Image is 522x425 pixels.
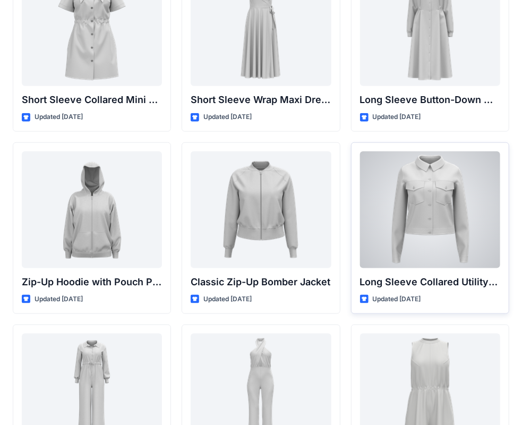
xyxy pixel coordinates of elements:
p: Long Sleeve Button-Down Midi Dress [360,92,500,107]
a: Zip-Up Hoodie with Pouch Pockets [22,151,162,268]
p: Updated [DATE] [373,294,421,305]
p: Classic Zip-Up Bomber Jacket [191,275,331,290]
a: Long Sleeve Collared Utility Jacket [360,151,500,268]
p: Updated [DATE] [373,112,421,123]
p: Long Sleeve Collared Utility Jacket [360,275,500,290]
p: Zip-Up Hoodie with Pouch Pockets [22,275,162,290]
p: Short Sleeve Collared Mini Dress with Drawstring Waist [22,92,162,107]
p: Updated [DATE] [203,294,252,305]
p: Updated [DATE] [35,112,83,123]
a: Classic Zip-Up Bomber Jacket [191,151,331,268]
p: Short Sleeve Wrap Maxi Dress [191,92,331,107]
p: Updated [DATE] [203,112,252,123]
p: Updated [DATE] [35,294,83,305]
